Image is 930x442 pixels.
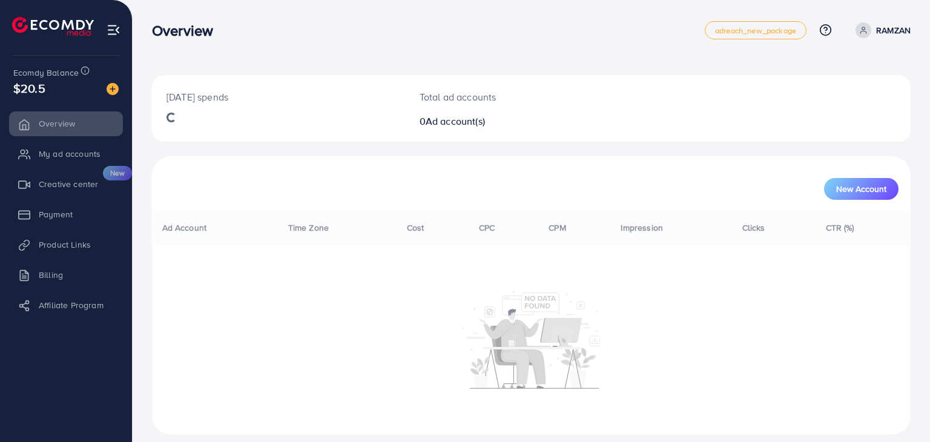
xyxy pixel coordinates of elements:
[12,17,94,36] img: logo
[107,83,119,95] img: image
[426,114,485,128] span: Ad account(s)
[167,90,391,104] p: [DATE] spends
[13,67,79,79] span: Ecomdy Balance
[824,178,899,200] button: New Account
[13,79,45,97] span: $20.5
[420,116,580,127] h2: 0
[152,22,223,39] h3: Overview
[705,21,806,39] a: adreach_new_package
[836,185,886,193] span: New Account
[420,90,580,104] p: Total ad accounts
[876,23,911,38] p: RAMZAN
[851,22,911,38] a: RAMZAN
[715,27,796,35] span: adreach_new_package
[107,23,120,37] img: menu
